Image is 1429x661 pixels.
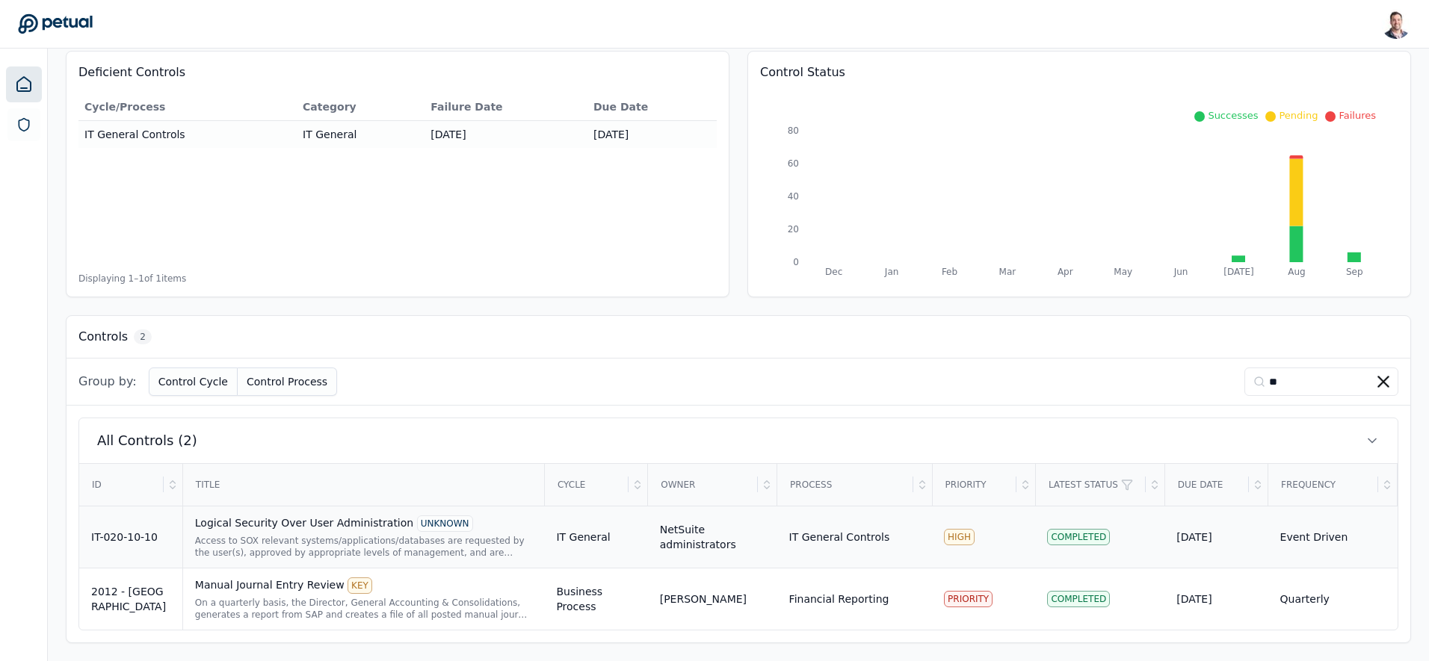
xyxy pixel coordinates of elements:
[1047,591,1110,607] div: Completed
[78,93,297,121] th: Cycle/Process
[1223,267,1254,277] tspan: [DATE]
[1047,529,1110,545] div: Completed
[80,465,164,505] div: ID
[1058,267,1073,277] tspan: Apr
[660,592,747,606] div: [PERSON_NAME]
[195,597,533,621] div: On a quarterly basis, the Director, General Accounting & Consolidations, generates a report from ...
[649,465,758,505] div: Owner
[944,529,975,545] div: HIGH
[1176,592,1256,606] div: [DATE]
[1268,568,1398,630] td: Quarterly
[1288,267,1305,277] tspan: Aug
[149,367,238,396] button: Control Cycle
[1269,465,1378,505] div: Frequency
[660,522,765,552] div: NetSuite administrators
[91,584,170,614] div: 2012 - [GEOGRAPHIC_DATA]
[297,93,425,121] th: Category
[78,63,717,81] h3: Deficient Controls
[944,591,993,607] div: PRIORITY
[184,465,543,505] div: Title
[933,465,1016,505] div: Priority
[78,121,297,149] td: IT General Controls
[587,121,717,149] td: [DATE]
[425,93,587,121] th: Failure Date
[789,530,890,544] div: IT General Controls
[825,267,842,277] tspan: Dec
[1339,110,1376,121] span: Failures
[760,63,1398,81] h3: Control Status
[788,224,799,235] tspan: 20
[78,273,186,285] span: Displaying 1– 1 of 1 items
[999,267,1016,277] tspan: Mar
[79,418,1398,463] button: All Controls (2)
[789,592,889,606] div: Financial Reporting
[544,506,647,568] td: IT General
[788,125,799,136] tspan: 80
[78,373,137,391] span: Group by:
[546,465,629,505] div: Cycle
[1279,110,1318,121] span: Pending
[788,191,799,202] tspan: 40
[6,66,42,102] a: Dashboard
[793,257,799,267] tspan: 0
[1381,9,1411,39] img: Snir Kodesh
[238,367,337,396] button: Control Process
[195,535,533,559] div: Access to SOX relevant systems/applications/databases are requested by the user(s), approved by a...
[778,465,913,505] div: Process
[1173,267,1188,277] tspan: Jun
[1037,465,1146,505] div: Latest Status
[1114,267,1132,277] tspan: May
[884,267,899,277] tspan: Jan
[788,158,799,169] tspan: 60
[78,328,128,346] h3: Controls
[134,329,152,344] span: 2
[1346,267,1363,277] tspan: Sep
[1166,465,1249,505] div: Due Date
[195,577,533,594] div: Manual Journal Entry Review
[1268,506,1398,568] td: Event Driven
[417,515,473,532] div: UNKNOWN
[195,515,533,532] div: Logical Security Over User Administration
[7,108,40,141] a: SOC 1 Reports
[348,577,372,594] div: KEY
[97,430,197,451] span: All Controls (2)
[544,568,647,630] td: Business Process
[1176,530,1256,544] div: [DATE]
[91,530,170,544] div: IT-020-10-10
[425,121,587,149] td: [DATE]
[1208,110,1258,121] span: Successes
[587,93,717,121] th: Due Date
[297,121,425,149] td: IT General
[942,267,957,277] tspan: Feb
[18,13,93,34] a: Go to Dashboard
